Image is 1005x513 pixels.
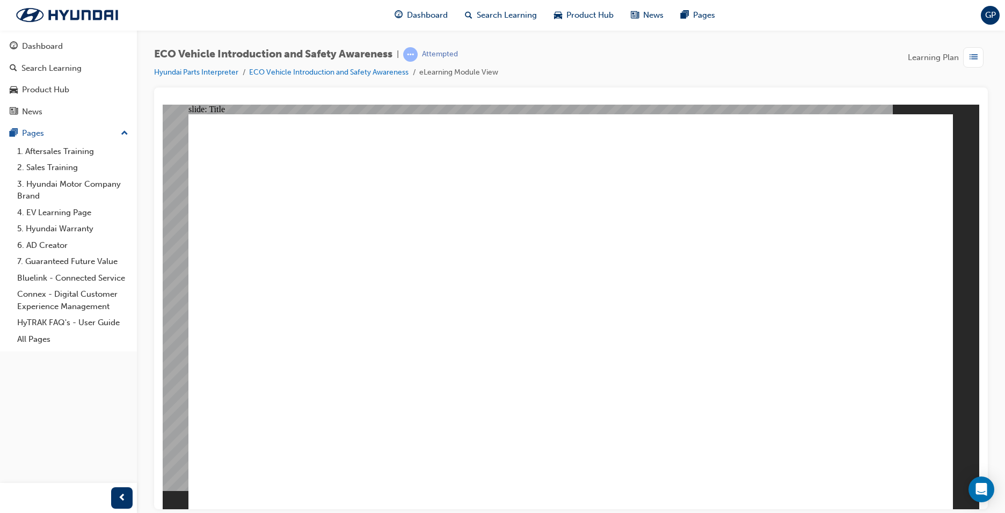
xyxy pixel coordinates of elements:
a: news-iconNews [622,4,672,26]
a: 3. Hyundai Motor Company Brand [13,176,133,204]
div: News [22,106,42,118]
span: ECO Vehicle Introduction and Safety Awareness [154,48,392,61]
span: Product Hub [566,9,614,21]
a: 6. AD Creator [13,237,133,254]
a: HyTRAK FAQ's - User Guide [13,314,133,331]
a: Dashboard [4,36,133,56]
a: All Pages [13,331,133,348]
a: 2. Sales Training [13,159,133,176]
a: 1. Aftersales Training [13,143,133,160]
span: GP [985,9,996,21]
a: search-iconSearch Learning [456,4,545,26]
a: Connex - Digital Customer Experience Management [13,286,133,314]
div: Product Hub [22,84,69,96]
span: up-icon [121,127,128,141]
span: learningRecordVerb_ATTEMPT-icon [403,47,418,62]
button: Pages [4,123,133,143]
a: News [4,102,133,122]
span: news-icon [10,107,18,117]
a: pages-iconPages [672,4,724,26]
a: ECO Vehicle Introduction and Safety Awareness [249,68,409,77]
span: search-icon [465,9,472,22]
div: Pages [22,127,44,140]
span: Learning Plan [908,52,959,64]
span: car-icon [10,85,18,95]
span: Pages [693,9,715,21]
a: Hyundai Parts Interpreter [154,68,238,77]
span: prev-icon [118,492,126,505]
a: car-iconProduct Hub [545,4,622,26]
span: list-icon [970,51,978,64]
img: Trak [5,4,129,26]
a: 5. Hyundai Warranty [13,221,133,237]
span: search-icon [10,64,17,74]
button: DashboardSearch LearningProduct HubNews [4,34,133,123]
li: eLearning Module View [419,67,498,79]
a: guage-iconDashboard [386,4,456,26]
span: Search Learning [477,9,537,21]
div: Search Learning [21,62,82,75]
span: Dashboard [407,9,448,21]
a: 4. EV Learning Page [13,204,133,221]
div: Attempted [422,49,458,60]
span: guage-icon [10,42,18,52]
span: guage-icon [395,9,403,22]
div: Dashboard [22,40,63,53]
a: Search Learning [4,58,133,78]
span: News [643,9,664,21]
div: Open Intercom Messenger [968,477,994,502]
span: news-icon [631,9,639,22]
a: 7. Guaranteed Future Value [13,253,133,270]
button: GP [981,6,1000,25]
span: pages-icon [681,9,689,22]
span: car-icon [554,9,562,22]
button: Learning Plan [908,47,988,68]
a: Product Hub [4,80,133,100]
span: pages-icon [10,129,18,138]
span: | [397,48,399,61]
a: Bluelink - Connected Service [13,270,133,287]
